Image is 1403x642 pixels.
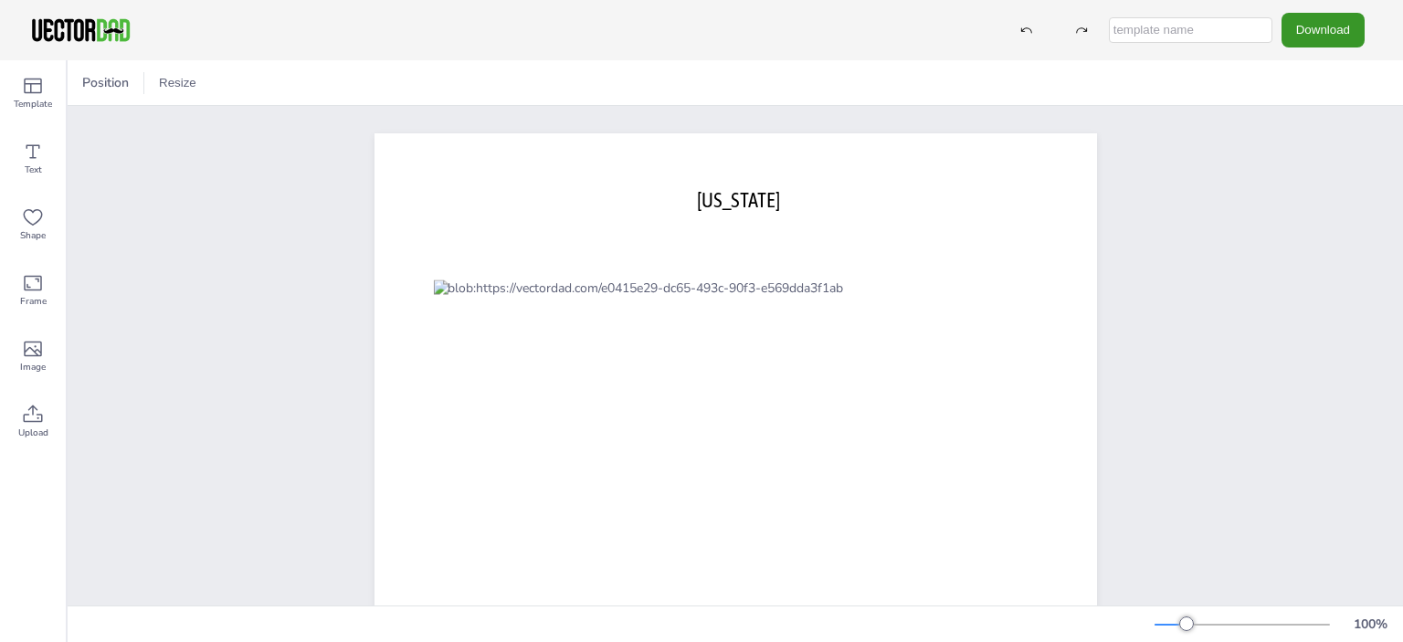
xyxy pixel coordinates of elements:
button: Resize [152,68,204,98]
span: Position [79,74,132,91]
span: [US_STATE] [697,188,780,212]
span: Text [25,163,42,177]
span: Shape [20,228,46,243]
button: Download [1282,13,1365,47]
span: Template [14,97,52,111]
input: template name [1109,17,1272,43]
div: 100 % [1348,616,1392,633]
span: Upload [18,426,48,440]
img: VectorDad-1.png [29,16,132,44]
span: Frame [20,294,47,309]
span: Image [20,360,46,374]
